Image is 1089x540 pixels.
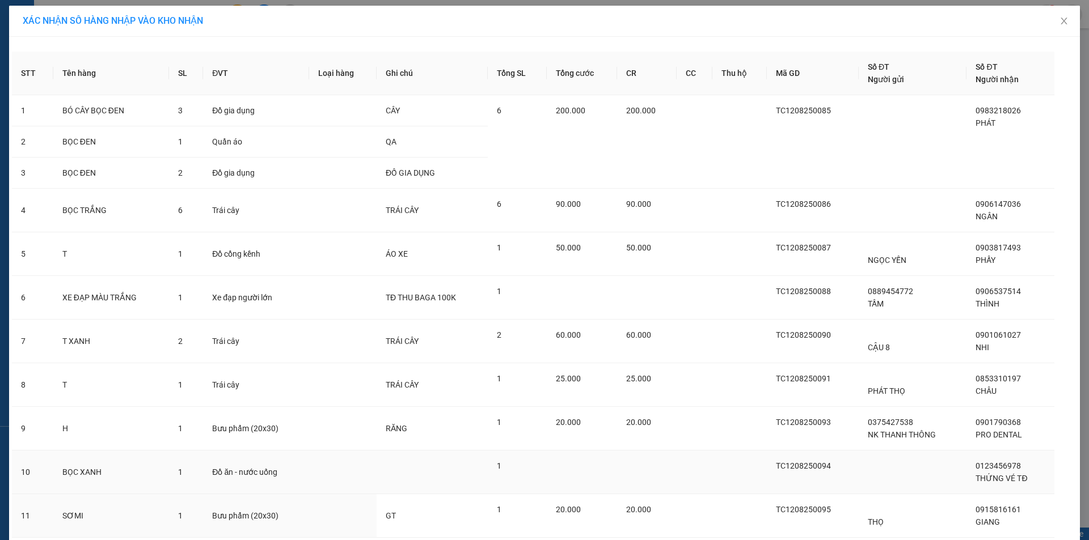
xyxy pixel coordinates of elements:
span: 1 [178,467,183,477]
span: 25.000 [556,374,581,383]
span: 1 [178,380,183,389]
span: 90.000 [556,199,581,209]
span: 0889454772 [868,287,913,296]
span: TRÁI CÂY [386,380,419,389]
td: 1 [12,95,53,126]
td: 8 [12,363,53,407]
h2: VP Nhận: [GEOGRAPHIC_DATA] [64,81,294,152]
td: XE ĐẠP MÀU TRẮNG [53,276,169,320]
th: CC [677,52,712,95]
span: TC1208250094 [776,461,831,470]
td: BỌC XANH [53,450,169,494]
span: 1 [497,374,501,383]
span: THỌ [868,517,884,526]
span: NGỌC YẾN [868,256,906,265]
b: Công Ty xe khách HIỆP THÀNH [38,9,132,78]
span: TC1208250088 [776,287,831,296]
span: 20.000 [626,418,651,427]
span: CÂY [386,106,400,115]
span: 1 [497,243,501,252]
th: CR [617,52,677,95]
span: GIANG [976,517,1000,526]
th: Tổng SL [488,52,547,95]
span: 6 [178,206,183,215]
td: Quần áo [203,126,309,158]
span: ĐỒ GIA DỤNG [386,168,435,177]
span: 1 [497,461,501,470]
span: 2 [178,168,183,177]
span: 20.000 [556,418,581,427]
span: TRÁI CÂY [386,206,419,215]
span: 0915816161 [976,505,1021,514]
td: Đồ gia dụng [203,95,309,126]
span: 0906537514 [976,287,1021,296]
th: Tên hàng [53,52,169,95]
span: 2 [178,337,183,346]
td: BỌC ĐEN [53,126,169,158]
span: 1 [178,137,183,146]
td: T XANH [53,320,169,363]
span: PHÁT THỌ [868,386,905,396]
td: Trái cây [203,363,309,407]
span: 0906147036 [976,199,1021,209]
span: XÁC NHẬN SỐ HÀNG NHẬP VÀO KHO NHẬN [23,15,203,26]
span: 60.000 [626,330,651,339]
span: 20.000 [556,505,581,514]
span: 3 [178,106,183,115]
span: 0853310197 [976,374,1021,383]
td: T [53,232,169,276]
span: 0901061027 [976,330,1021,339]
td: 3 [12,158,53,189]
td: 9 [12,407,53,450]
span: NK THANH THÔNG [868,430,936,439]
span: 50.000 [556,243,581,252]
td: Bưu phẩm (20x30) [203,407,309,450]
td: Xe đạp người lớn [203,276,309,320]
th: ĐVT [203,52,309,95]
h2: TĐ1208250205 [6,81,91,100]
span: Số ĐT [976,62,997,71]
th: Ghi chú [377,52,488,95]
span: PHẤY [976,256,995,265]
th: Tổng cước [547,52,617,95]
span: 25.000 [626,374,651,383]
span: TC1208250090 [776,330,831,339]
span: Người nhận [976,75,1019,84]
td: SƠMI [53,494,169,538]
td: BỌC TRẮNG [53,189,169,232]
span: 1 [178,249,183,258]
td: BÓ CÂY BỌC ĐEN [53,95,169,126]
span: 1 [497,287,501,296]
span: QA [386,137,396,146]
span: PHÁT [976,118,995,127]
span: TĐ THU BAGA 100K [386,293,456,302]
span: 200.000 [556,106,585,115]
td: 4 [12,189,53,232]
td: T [53,363,169,407]
td: 6 [12,276,53,320]
td: 11 [12,494,53,538]
td: 5 [12,232,53,276]
th: Thu hộ [712,52,767,95]
span: TC1208250095 [776,505,831,514]
span: 0983218026 [976,106,1021,115]
span: 0901790368 [976,418,1021,427]
td: Đồ gia dụng [203,158,309,189]
span: 1 [497,418,501,427]
td: Đồ ăn - nước uống [203,450,309,494]
td: 2 [12,126,53,158]
span: close [1060,16,1069,25]
button: Close [1048,6,1080,37]
span: 1 [178,424,183,433]
span: TC1208250087 [776,243,831,252]
td: Đồ cồng kềnh [203,232,309,276]
span: 6 [497,199,501,209]
span: TC1208250091 [776,374,831,383]
span: 1 [178,293,183,302]
span: Người gửi [868,75,904,84]
span: 50.000 [626,243,651,252]
span: 6 [497,106,501,115]
span: ÁO XE [386,249,408,258]
span: Số ĐT [868,62,889,71]
span: TRÁI CÂY [386,337,419,346]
